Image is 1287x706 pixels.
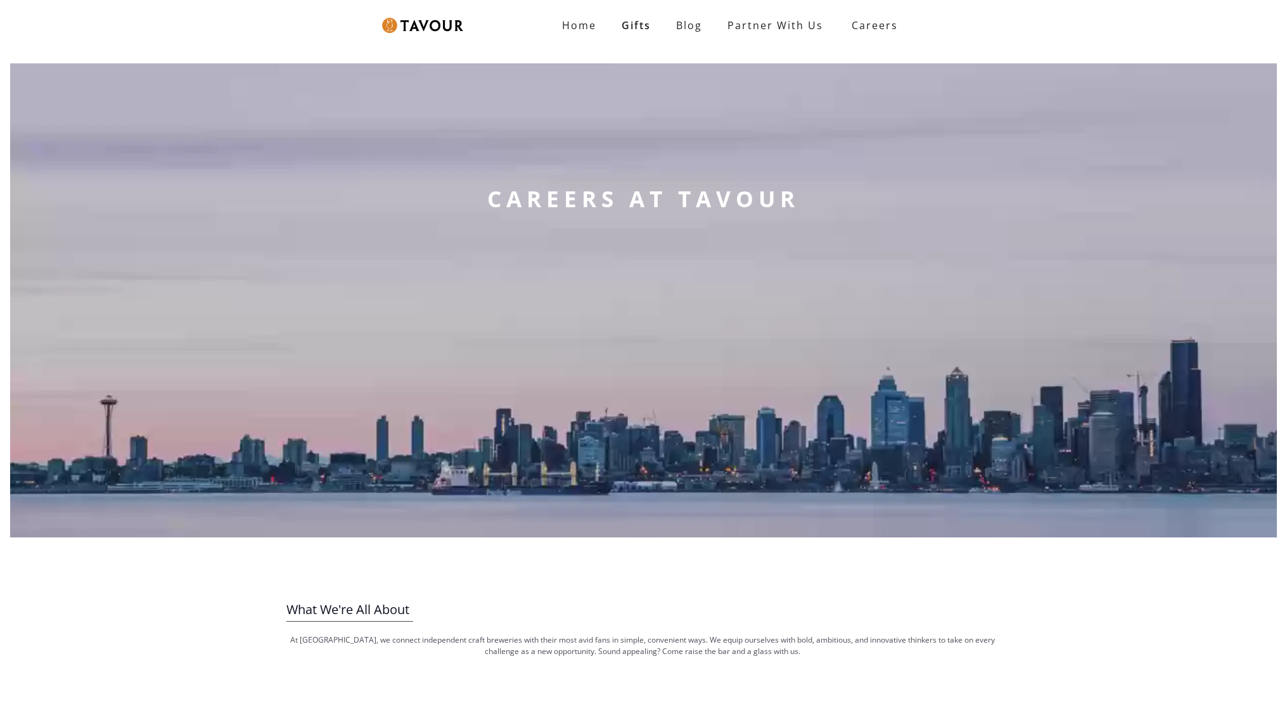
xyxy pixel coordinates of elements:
a: Home [549,13,609,38]
a: Gifts [609,13,663,38]
h3: What We're All About [286,598,999,621]
strong: Home [562,18,596,32]
strong: CAREERS AT TAVOUR [487,184,800,214]
a: Blog [663,13,715,38]
a: Careers [836,8,907,43]
a: partner with us [715,13,836,38]
p: At [GEOGRAPHIC_DATA], we connect independent craft breweries with their most avid fans in simple,... [286,634,999,657]
strong: Careers [852,13,898,38]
